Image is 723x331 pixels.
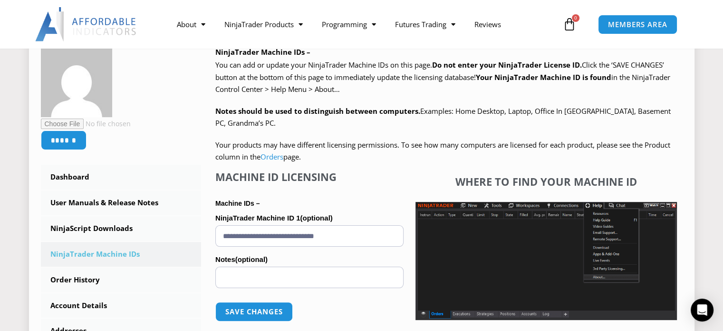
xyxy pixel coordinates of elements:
[572,14,579,22] span: 0
[215,47,310,57] b: NinjaTrader Machine IDs –
[167,13,560,35] nav: Menu
[41,216,202,241] a: NinjaScript Downloads
[215,106,420,116] strong: Notes should be used to distinguish between computers.
[215,211,404,225] label: NinjaTrader Machine ID 1
[465,13,511,35] a: Reviews
[215,140,670,162] span: Your products may have different licensing permissions. To see how many computers are licensed fo...
[476,72,611,82] strong: Your NinjaTrader Machine ID is found
[300,214,332,222] span: (optional)
[235,255,268,263] span: (optional)
[41,268,202,292] a: Order History
[215,302,293,321] button: Save changes
[549,10,590,38] a: 0
[215,200,260,207] strong: Machine IDs –
[41,165,202,190] a: Dashboard
[312,13,386,35] a: Programming
[432,60,582,70] b: Do not enter your NinjaTrader License ID.
[35,7,137,41] img: LogoAI | Affordable Indicators – NinjaTrader
[691,299,713,321] div: Open Intercom Messenger
[215,171,404,183] h4: Machine ID Licensing
[260,152,283,161] a: Orders
[215,60,432,70] span: You can add or update your NinjaTrader Machine IDs on this page.
[386,13,465,35] a: Futures Trading
[167,13,215,35] a: About
[215,252,404,267] label: Notes
[608,21,667,28] span: MEMBERS AREA
[215,106,671,128] span: Examples: Home Desktop, Laptop, Office In [GEOGRAPHIC_DATA], Basement PC, Grandma’s PC.
[215,13,312,35] a: NinjaTrader Products
[41,191,202,215] a: User Manuals & Release Notes
[41,293,202,318] a: Account Details
[41,46,112,117] img: 8e05587e584705f246a26e933fc31bd758bb4867a699e9c820729504d780d75c
[415,202,677,320] img: Screenshot 2025-01-17 1155544 | Affordable Indicators – NinjaTrader
[415,175,677,188] h4: Where to find your Machine ID
[41,242,202,267] a: NinjaTrader Machine IDs
[215,60,670,94] span: Click the ‘SAVE CHANGES’ button at the bottom of this page to immediately update the licensing da...
[598,15,677,34] a: MEMBERS AREA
